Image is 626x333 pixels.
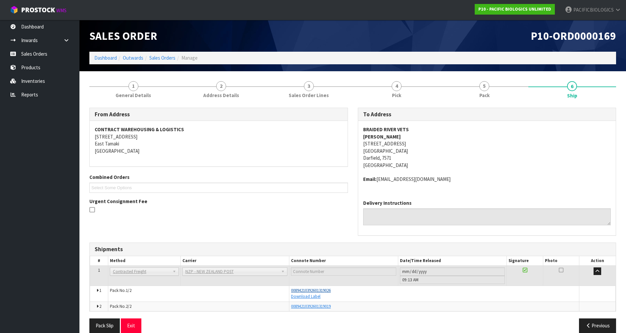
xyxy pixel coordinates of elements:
a: 00894210392601319026 [291,288,331,293]
label: Urgent Consignment Fee [89,198,147,205]
address: [EMAIL_ADDRESS][DOMAIN_NAME] [363,176,611,183]
button: Pack Slip [89,318,120,333]
address: [STREET_ADDRESS] East Tamaki [GEOGRAPHIC_DATA] [95,126,343,154]
strong: CONTRACT WAREHOUSING & LOGISTICS [95,126,184,133]
span: Address Details [203,92,239,99]
th: Carrier [180,256,289,266]
th: Photo [543,256,579,266]
h3: From Address [95,111,343,118]
h3: Shipments [95,246,611,252]
img: cube-alt.png [10,6,18,14]
span: Sales Order [89,29,157,43]
small: WMS [56,7,67,14]
span: 2 [99,304,101,309]
span: ProStock [21,6,55,14]
span: 2/2 [126,304,131,309]
span: PACIFICBIOLOGICS [573,7,614,13]
th: Date/Time Released [398,256,507,266]
span: 5 [479,81,489,91]
th: Connote Number [289,256,398,266]
span: 2 [216,81,226,91]
span: Pick [392,92,401,99]
a: Outwards [123,55,143,61]
span: 1 [99,288,101,293]
strong: P10 - PACIFIC BIOLOGICS UNLIMITED [478,6,551,12]
a: Sales Orders [149,55,175,61]
td: Pack No. [108,302,289,311]
th: # [90,256,108,266]
label: Combined Orders [89,174,129,181]
label: Delivery Instructions [363,199,411,206]
span: Manage [181,55,198,61]
address: [STREET_ADDRESS] [GEOGRAPHIC_DATA] Darfield, 7571 [GEOGRAPHIC_DATA] [363,126,611,169]
span: Pack [479,92,490,99]
span: 1 [128,81,138,91]
strong: email [363,176,376,182]
button: Previous [579,318,616,333]
span: Ship [567,92,577,99]
th: Signature [507,256,543,266]
a: Dashboard [94,55,117,61]
span: Contracted Freight [113,268,170,276]
span: 3 [304,81,314,91]
span: P10-ORD0000169 [531,29,616,43]
h3: To Address [363,111,611,118]
span: 4 [392,81,402,91]
strong: [PERSON_NAME] [363,134,401,140]
a: 00894210392601319019 [291,304,331,309]
th: Action [579,256,616,266]
span: NZP - NEW ZEALAND POST [185,268,279,276]
input: Connote Number [291,267,396,276]
span: 1/2 [126,288,131,293]
span: Sales Order Lines [289,92,329,99]
span: General Details [116,92,151,99]
span: 6 [567,81,577,91]
span: 1 [98,267,100,273]
th: Method [108,256,180,266]
strong: BRAIDED RIVER VETS [363,126,409,133]
button: Exit [121,318,141,333]
a: Download Label [291,294,320,299]
td: Pack No. [108,286,289,302]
